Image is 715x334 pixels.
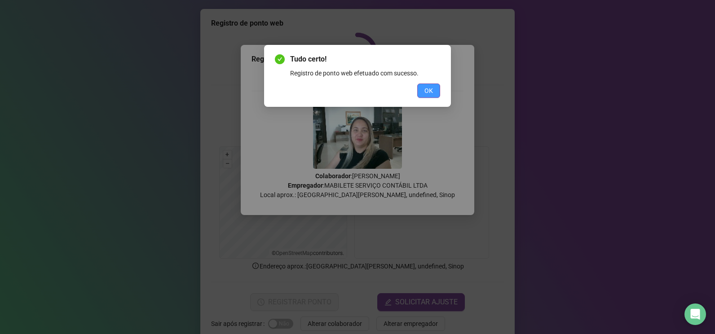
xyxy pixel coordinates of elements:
[684,303,706,325] div: Open Intercom Messenger
[275,54,285,64] span: check-circle
[424,86,433,96] span: OK
[290,68,440,78] div: Registro de ponto web efetuado com sucesso.
[417,83,440,98] button: OK
[290,54,440,65] span: Tudo certo!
